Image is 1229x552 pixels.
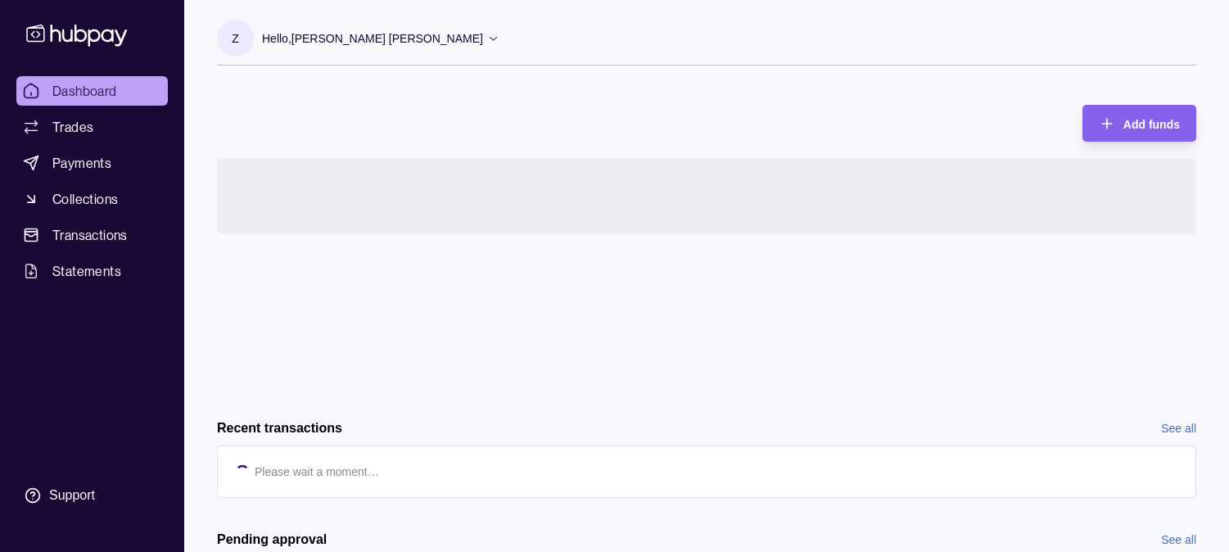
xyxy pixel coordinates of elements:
h2: Recent transactions [217,419,342,437]
h2: Pending approval [217,531,327,549]
p: Hello, [PERSON_NAME] [PERSON_NAME] [262,29,483,48]
a: Trades [16,112,168,142]
a: Payments [16,148,168,178]
span: Payments [52,153,111,173]
span: Collections [52,189,118,209]
p: Z [232,29,239,48]
span: Dashboard [52,81,117,101]
a: Support [16,478,168,513]
a: Statements [16,256,168,286]
a: Transactions [16,220,168,250]
div: Support [49,486,95,504]
p: Please wait a moment… [255,463,379,481]
a: Collections [16,184,168,214]
span: Transactions [52,225,128,245]
span: Trades [52,117,93,137]
a: Dashboard [16,76,168,106]
a: See all [1161,419,1196,437]
button: Add funds [1082,105,1196,142]
span: Statements [52,261,121,281]
span: Add funds [1123,118,1180,131]
a: See all [1161,531,1196,549]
